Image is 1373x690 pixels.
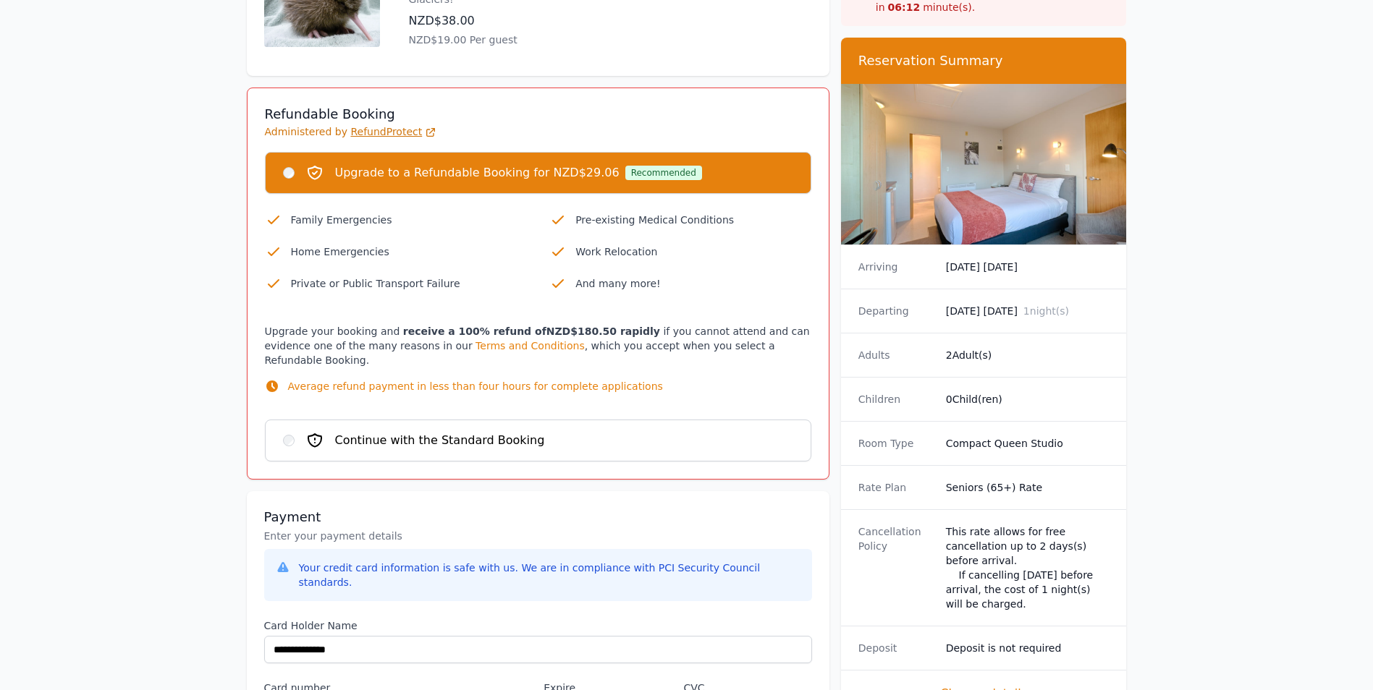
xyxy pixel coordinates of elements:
[350,126,436,137] a: RefundProtect
[858,480,934,495] dt: Rate Plan
[335,432,545,449] span: Continue with the Standard Booking
[264,618,812,633] label: Card Holder Name
[888,1,921,13] strong: 06 : 12
[625,166,702,180] div: Recommended
[265,106,811,123] h3: Refundable Booking
[291,211,527,229] p: Family Emergencies
[476,340,585,352] a: Terms and Conditions
[291,243,527,260] p: Home Emergencies
[409,12,720,30] p: NZD$38.00
[946,436,1110,451] dd: Compact Queen Studio
[858,260,934,274] dt: Arriving
[858,304,934,318] dt: Departing
[841,84,1127,244] img: Compact Queen Studio
[946,260,1110,274] dd: [DATE] [DATE]
[265,126,437,137] span: Administered by
[291,275,527,292] p: Private or Public Transport Failure
[858,348,934,362] dt: Adults
[264,508,812,526] h3: Payment
[946,348,1110,362] dd: 2 Adult(s)
[409,33,720,47] p: NZD$19.00 Per guest
[946,480,1110,495] dd: Seniors (65+) Rate
[403,325,660,337] strong: receive a 100% refund of NZD$180.50 rapidly
[335,164,620,182] span: Upgrade to a Refundable Booking for NZD$29.06
[1023,305,1069,317] span: 1 night(s)
[575,275,811,292] p: And many more!
[946,304,1110,318] dd: [DATE] [DATE]
[288,379,663,393] p: Average refund payment in less than four hours for complete applications
[265,324,811,408] p: Upgrade your booking and if you cannot attend and can evidence one of the many reasons in our , w...
[264,529,812,543] p: Enter your payment details
[858,392,934,406] dt: Children
[858,52,1110,69] h3: Reservation Summary
[858,524,934,611] dt: Cancellation Policy
[858,641,934,655] dt: Deposit
[946,392,1110,406] dd: 0 Child(ren)
[946,524,1110,611] div: This rate allows for free cancellation up to 2 days(s) before arrival. If cancelling [DATE] befor...
[575,211,811,229] p: Pre-existing Medical Conditions
[858,436,934,451] dt: Room Type
[299,561,800,589] div: Your credit card information is safe with us. We are in compliance with PCI Security Council stan...
[575,243,811,260] p: Work Relocation
[946,641,1110,655] dd: Deposit is not required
